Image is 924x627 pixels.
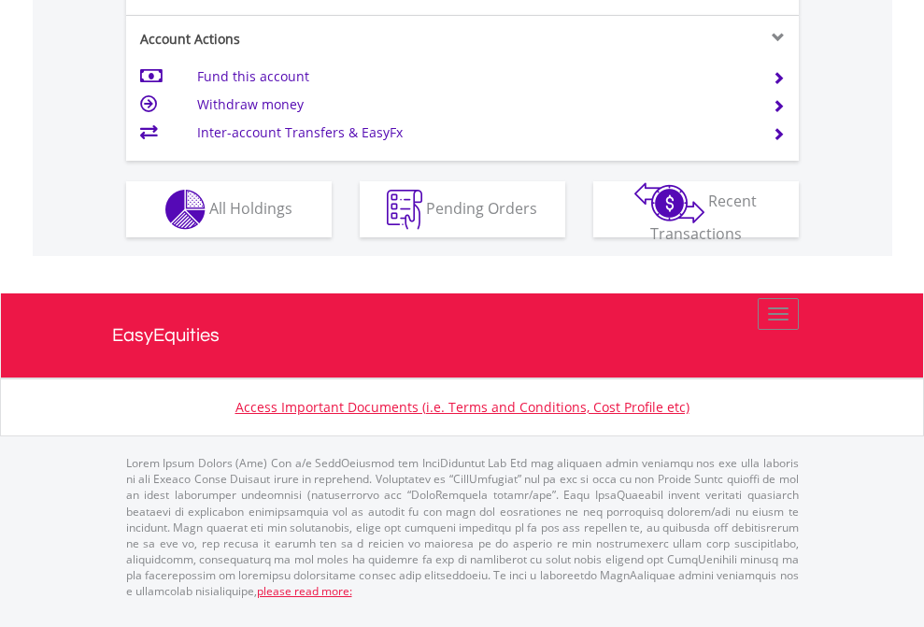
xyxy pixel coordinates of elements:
[197,91,749,119] td: Withdraw money
[112,293,813,378] a: EasyEquities
[360,181,565,237] button: Pending Orders
[634,182,704,223] img: transactions-zar-wht.png
[257,583,352,599] a: please read more:
[197,119,749,147] td: Inter-account Transfers & EasyFx
[426,197,537,218] span: Pending Orders
[209,197,292,218] span: All Holdings
[593,181,799,237] button: Recent Transactions
[126,181,332,237] button: All Holdings
[197,63,749,91] td: Fund this account
[235,398,689,416] a: Access Important Documents (i.e. Terms and Conditions, Cost Profile etc)
[126,30,462,49] div: Account Actions
[165,190,206,230] img: holdings-wht.png
[387,190,422,230] img: pending_instructions-wht.png
[126,455,799,599] p: Lorem Ipsum Dolors (Ame) Con a/e SeddOeiusmod tem InciDiduntut Lab Etd mag aliquaen admin veniamq...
